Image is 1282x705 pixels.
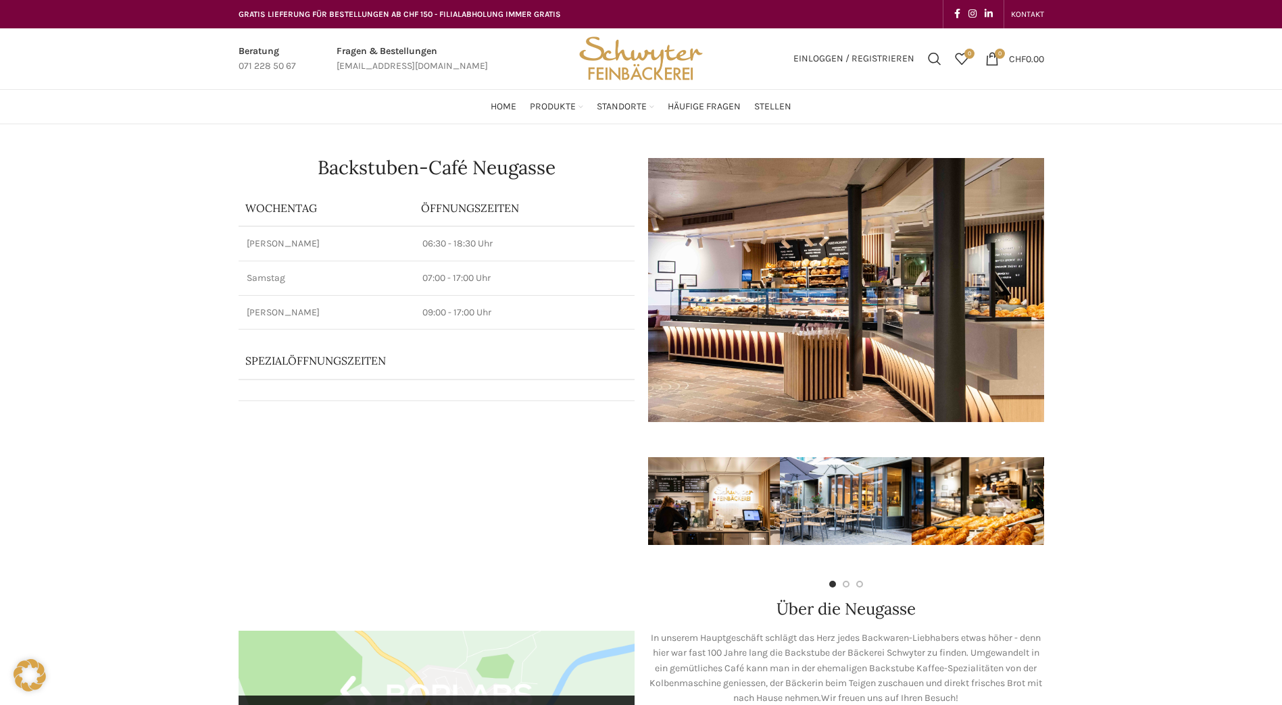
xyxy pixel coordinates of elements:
[247,306,406,319] p: [PERSON_NAME]
[979,45,1051,72] a: 0 CHF0.00
[530,101,576,113] span: Produkte
[981,5,997,24] a: Linkedin social link
[964,5,981,24] a: Instagram social link
[668,93,741,120] a: Häufige Fragen
[239,158,635,177] h1: Backstuben-Café Neugasse
[754,101,791,113] span: Stellen
[597,101,647,113] span: Standorte
[995,49,1005,59] span: 0
[821,692,958,704] span: Wir freuen uns auf Ihren Besuch!
[1009,53,1026,64] span: CHF
[245,201,408,215] p: Wochentag
[245,353,590,368] p: Spezialöffnungszeiten
[239,9,561,19] span: GRATIS LIEFERUNG FÜR BESTELLUNGEN AB CHF 150 - FILIALABHOLUNG IMMER GRATIS
[574,52,707,63] a: Site logo
[843,581,849,587] li: Go to slide 2
[950,5,964,24] a: Facebook social link
[912,436,1043,567] div: 3 / 7
[912,457,1043,545] img: schwyter-12
[247,237,406,251] p: [PERSON_NAME]
[793,54,914,63] span: Einloggen / Registrieren
[1004,1,1051,28] div: Secondary navigation
[668,101,741,113] span: Häufige Fragen
[754,93,791,120] a: Stellen
[421,201,628,215] p: ÖFFNUNGSZEITEN
[337,44,488,74] a: Infobox link
[574,28,707,89] img: Bäckerei Schwyter
[422,237,626,251] p: 06:30 - 18:30 Uhr
[1009,53,1044,64] bdi: 0.00
[829,581,836,587] li: Go to slide 1
[921,45,948,72] a: Suchen
[1043,457,1175,545] img: schwyter-10
[422,306,626,319] p: 09:00 - 17:00 Uhr
[422,271,626,285] p: 07:00 - 17:00 Uhr
[780,436,912,567] div: 2 / 7
[247,271,406,285] p: Samstag
[648,436,780,567] div: 1 / 7
[948,45,975,72] a: 0
[232,93,1051,120] div: Main navigation
[780,457,912,545] img: schwyter-61
[239,44,296,74] a: Infobox link
[648,601,1044,617] h2: Über die Neugasse
[964,49,975,59] span: 0
[491,93,516,120] a: Home
[1011,9,1044,19] span: KONTAKT
[491,101,516,113] span: Home
[648,457,780,545] img: schwyter-17
[1011,1,1044,28] a: KONTAKT
[856,581,863,587] li: Go to slide 3
[597,93,654,120] a: Standorte
[948,45,975,72] div: Meine Wunschliste
[787,45,921,72] a: Einloggen / Registrieren
[530,93,583,120] a: Produkte
[1043,436,1175,567] div: 4 / 7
